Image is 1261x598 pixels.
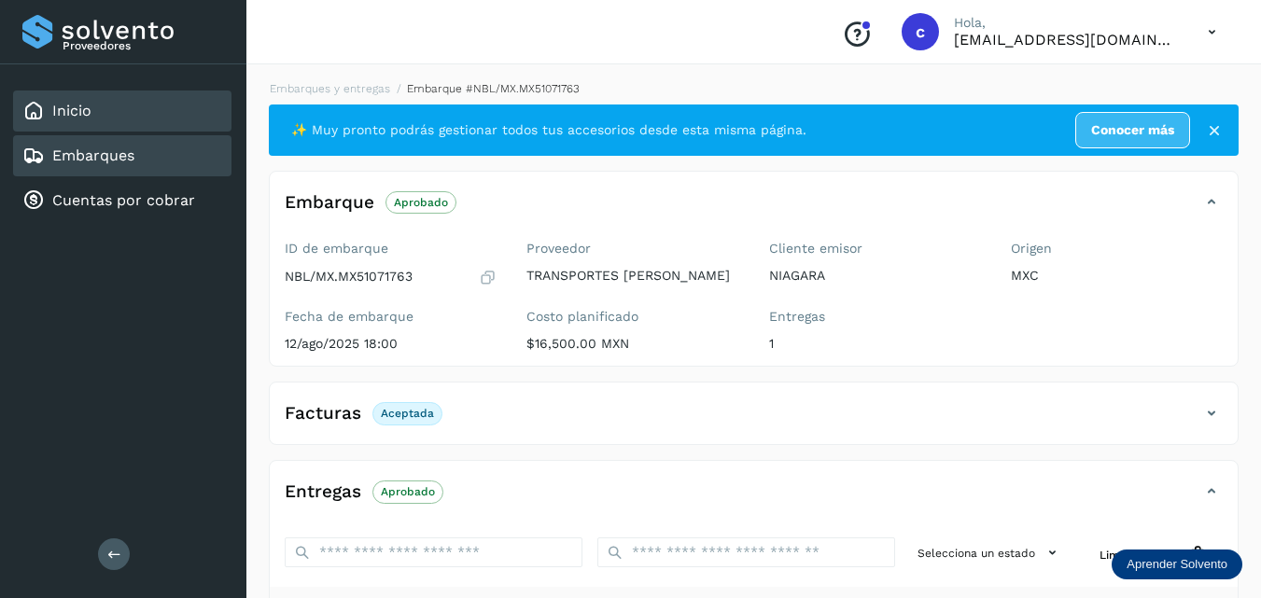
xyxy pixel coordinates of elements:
p: NBL/MX.MX51071763 [285,269,413,285]
nav: breadcrumb [269,80,1239,97]
button: Limpiar filtros [1085,537,1223,572]
p: Aprobado [394,196,448,209]
p: Hola, [954,15,1178,31]
p: $16,500.00 MXN [526,336,738,352]
span: Embarque #NBL/MX.MX51071763 [407,82,580,95]
div: Aprender Solvento [1112,549,1242,579]
h4: Facturas [285,403,361,424]
p: 12/ago/2025 18:00 [285,336,497,352]
p: Aceptada [381,407,434,420]
div: FacturasAceptada [270,397,1238,444]
label: ID de embarque [285,241,497,257]
label: Cliente emisor [769,241,981,257]
div: EmbarqueAprobado [270,187,1238,233]
button: Selecciona un estado [910,537,1070,568]
div: Embarques [13,135,231,176]
p: Proveedores [63,39,224,52]
a: Embarques [52,146,134,164]
label: Proveedor [526,241,738,257]
p: MXC [1011,268,1223,284]
div: Cuentas por cobrar [13,180,231,221]
a: Conocer más [1075,112,1190,148]
a: Embarques y entregas [270,82,390,95]
h4: Entregas [285,481,361,503]
label: Origen [1011,241,1223,257]
div: EntregasAprobado [270,476,1238,522]
p: NIAGARA [769,268,981,284]
p: cobranza1@tmartin.mx [954,31,1178,49]
div: Inicio [13,90,231,132]
label: Fecha de embarque [285,309,497,325]
h4: Embarque [285,192,374,214]
label: Costo planificado [526,309,738,325]
p: 1 [769,336,981,352]
a: Cuentas por cobrar [52,191,195,209]
p: TRANSPORTES [PERSON_NAME] [526,268,738,284]
p: Aprobado [381,485,435,498]
span: ✨ Muy pronto podrás gestionar todos tus accesorios desde esta misma página. [291,120,806,140]
a: Inicio [52,102,91,119]
p: Aprender Solvento [1127,557,1227,572]
span: Limpiar filtros [1100,547,1177,563]
label: Entregas [769,309,981,325]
